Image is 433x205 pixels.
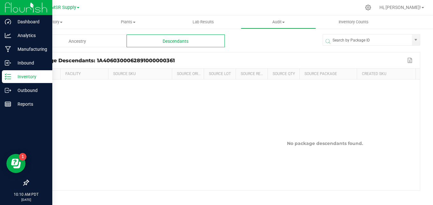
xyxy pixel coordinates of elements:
inline-svg: Inbound [5,60,11,66]
button: Export to Excel [406,56,415,65]
p: Analytics [11,32,49,39]
p: Outbound [11,87,49,94]
a: Audit [241,15,316,29]
p: [DATE] [3,197,49,202]
inline-svg: Inventory [5,73,11,80]
th: Source Package [299,69,357,80]
a: Lab Results [166,15,241,29]
div: Manage settings [364,4,372,11]
inline-svg: Outbound [5,87,11,94]
a: Inventory [15,15,91,29]
p: Inbound [11,59,49,67]
inline-svg: Manufacturing [5,46,11,52]
th: Source Origin Harvests [172,69,204,80]
span: Inventory Counts [330,19,377,25]
p: Reports [11,100,49,108]
th: Facility [60,69,108,80]
p: Manufacturing [11,45,49,53]
a: Inventory Counts [316,15,391,29]
th: Source Lot [204,69,236,80]
a: Plants [91,15,166,29]
p: 10:10 AM PDT [3,192,49,197]
span: Plants [91,19,165,25]
th: Source Qty [268,69,299,80]
div: Ancestry [28,34,127,47]
inline-svg: Analytics [5,32,11,39]
span: Hi, [PERSON_NAME]! [379,5,421,10]
span: MSR Supply [51,5,76,10]
span: Lab Results [184,19,223,25]
iframe: Resource center unread badge [19,153,26,161]
iframe: Resource center [6,154,26,173]
inline-svg: Reports [5,101,11,107]
p: Inventory [11,73,49,80]
span: Audit [241,19,316,25]
input: Search by Package ID [323,34,412,46]
inline-svg: Dashboard [5,19,11,25]
span: Inventory [15,19,91,25]
div: Descendants [127,34,225,47]
span: No package descendants found. [287,140,363,146]
th: Source Ref Field [236,69,268,80]
p: Dashboard [11,18,49,26]
th: Source SKU [108,69,172,80]
div: Package Descendants: 1A4060300062891000000361 [33,57,406,64]
th: Created SKU [357,69,421,80]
